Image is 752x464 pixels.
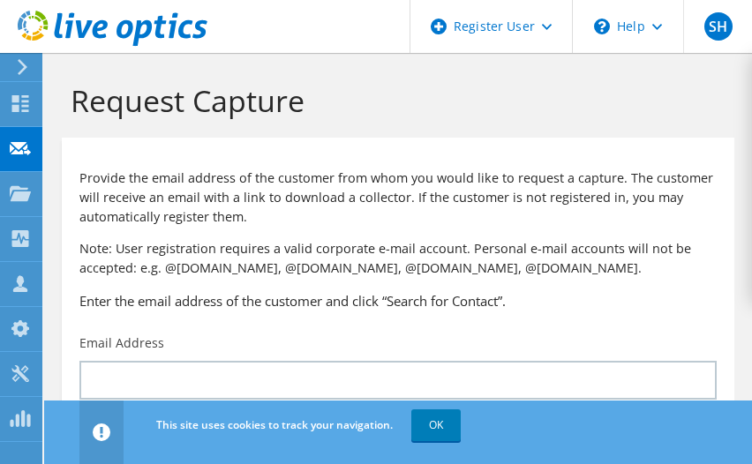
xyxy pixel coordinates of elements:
[79,334,164,352] label: Email Address
[411,409,461,441] a: OK
[71,82,717,119] h1: Request Capture
[79,239,717,278] p: Note: User registration requires a valid corporate e-mail account. Personal e-mail accounts will ...
[156,417,393,432] span: This site uses cookies to track your navigation.
[704,12,733,41] span: SH
[79,168,717,227] p: Provide the email address of the customer from whom you would like to request a capture. The cust...
[594,19,610,34] svg: \n
[79,291,717,311] h3: Enter the email address of the customer and click “Search for Contact”.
